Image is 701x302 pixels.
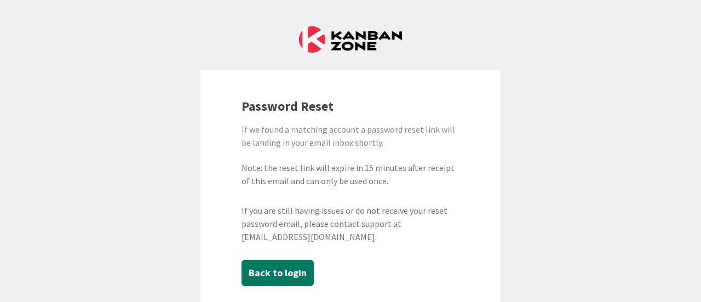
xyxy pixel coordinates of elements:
b: Password Reset [242,98,334,115]
div: If we found a matching account a password reset link will be landing in your email inbox shortly. [242,123,459,149]
div: Note: the reset link will expire in 15 minutes after receipt of this email and can only be used o... [242,161,459,187]
img: Kanban Zone [299,26,402,53]
button: Back to login [242,260,314,286]
div: If you are still having issues or do not receive your reset password email, please contact suppor... [242,204,459,243]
